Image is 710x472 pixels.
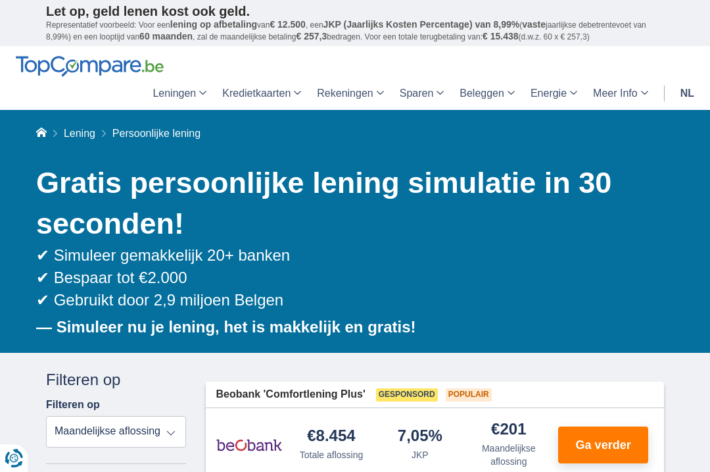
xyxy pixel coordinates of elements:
b: — Simuleer nu je lening, het is makkelijk en gratis! [36,318,416,336]
span: JKP (Jaarlijks Kosten Percentage) van 8,99% [323,19,520,30]
img: product.pl.alt Beobank [216,429,282,461]
a: Lening [64,128,95,139]
span: lening op afbetaling [170,19,257,30]
span: Beobank 'Comfortlening Plus' [216,387,366,402]
span: € 15.438 [483,31,519,41]
a: Leningen [145,77,214,110]
a: Meer Info [585,77,656,110]
a: Beleggen [452,77,523,110]
div: Filteren op [46,369,186,391]
label: Filteren op [46,399,100,411]
div: Totale aflossing [300,448,364,461]
div: 7,05% [398,428,442,446]
div: €201 [491,421,526,439]
p: Let op, geld lenen kost ook geld. [46,3,664,19]
a: Home [36,128,47,139]
a: Energie [523,77,585,110]
a: nl [673,77,702,110]
span: 60 maanden [139,31,193,41]
a: Kredietkaarten [214,77,309,110]
span: Ga verder [576,439,631,451]
h1: Gratis persoonlijke lening simulatie in 30 seconden! [36,163,664,244]
a: Rekeningen [309,77,391,110]
div: Maandelijkse aflossing [469,442,548,468]
span: Populair [446,388,492,402]
img: TopCompare [16,56,164,77]
span: Persoonlijke lening [112,128,201,139]
a: Sparen [392,77,452,110]
button: Ga verder [558,427,648,463]
span: vaste [522,19,546,30]
div: JKP [412,448,429,461]
span: Gesponsord [376,388,438,402]
span: € 257,3 [296,31,327,41]
span: € 12.500 [270,19,306,30]
p: Representatief voorbeeld: Voor een van , een ( jaarlijkse debetrentevoet van 8,99%) en een loopti... [46,19,664,43]
div: €8.454 [307,428,355,446]
div: ✔ Simuleer gemakkelijk 20+ banken ✔ Bespaar tot €2.000 ✔ Gebruikt door 2,9 miljoen Belgen [36,244,664,312]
